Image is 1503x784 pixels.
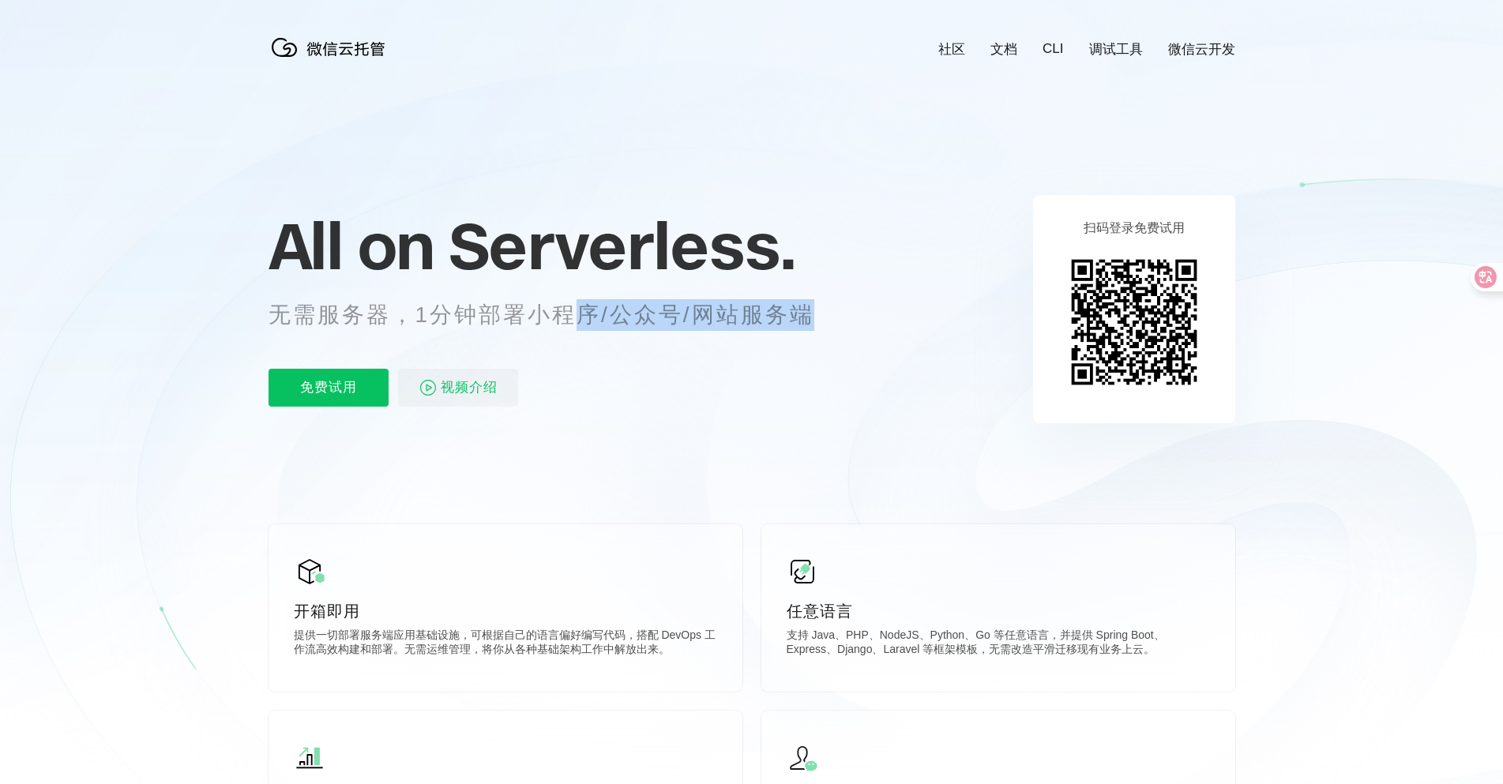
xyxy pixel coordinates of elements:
p: 无需服务器，1分钟部署小程序/公众号/网站服务端 [269,299,844,331]
p: 开箱即用 [294,600,717,622]
img: 微信云托管 [269,32,395,63]
a: 调试工具 [1089,40,1143,58]
p: 任意语言 [787,600,1210,622]
a: 社区 [938,40,965,58]
span: Serverless. [449,206,795,285]
a: 微信云开发 [1168,40,1235,58]
span: 视频介绍 [441,369,498,407]
a: CLI [1043,41,1063,57]
img: video_play.svg [419,378,438,397]
p: 提供一切部署服务端应用基础设施，可根据自己的语言偏好编写代码，搭配 DevOps 工作流高效构建和部署。无需运维管理，将你从各种基础架构工作中解放出来。 [294,628,717,660]
p: 免费试用 [269,369,389,407]
p: 支持 Java、PHP、NodeJS、Python、Go 等任意语言，并提供 Spring Boot、Express、Django、Laravel 等框架模板，无需改造平滑迁移现有业务上云。 [787,628,1210,660]
p: 扫码登录免费试用 [1084,220,1185,237]
span: All on [269,206,434,285]
a: 文档 [990,40,1017,58]
a: 微信云托管 [269,52,395,66]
